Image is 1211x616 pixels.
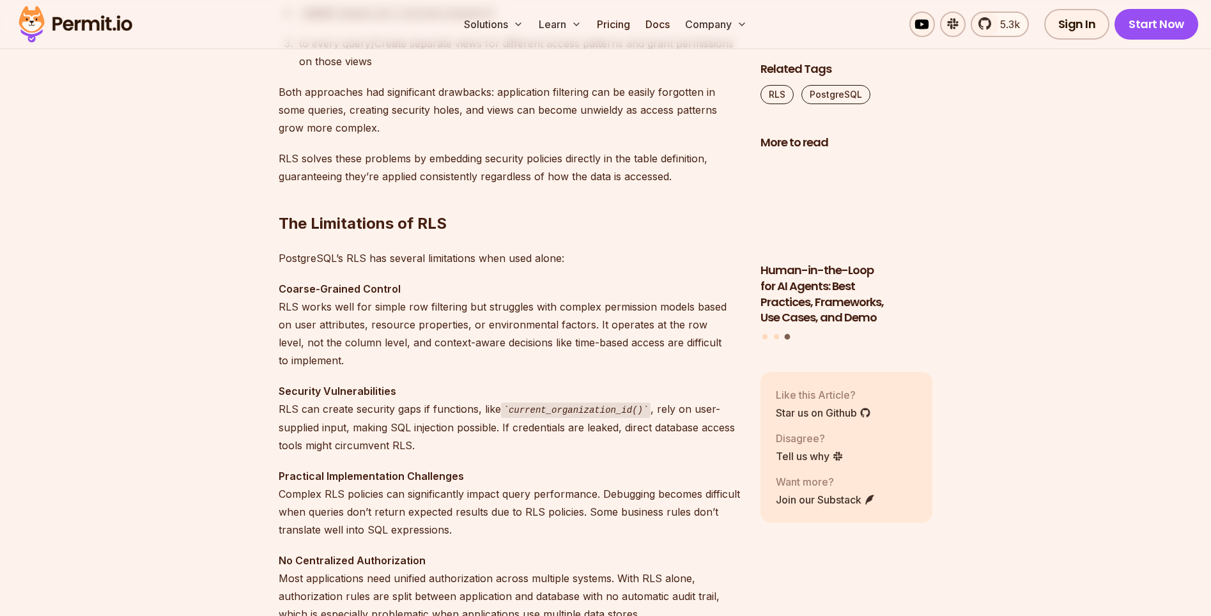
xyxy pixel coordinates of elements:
[501,403,651,418] code: current_organization_id()
[13,3,138,46] img: Permit logo
[279,382,740,454] p: RLS can create security gaps if functions, like , rely on user-supplied input, making SQL injecti...
[279,467,740,539] p: Complex RLS policies can significantly impact query performance. Debugging becomes difficult when...
[762,334,767,339] button: Go to slide 1
[801,85,870,104] a: PostgreSQL
[760,135,933,151] h2: More to read
[785,334,791,340] button: Go to slide 3
[534,12,587,37] button: Learn
[279,470,464,482] strong: Practical Implementation Challenges
[992,17,1020,32] span: 5.3k
[299,35,740,70] div: to every query)Create separate views for different access patterns and grant permissions on those...
[279,282,401,295] strong: Coarse-Grained Control
[971,12,1029,37] a: 5.3k
[279,249,740,267] p: PostgreSQL’s RLS has several limitations when used alone:
[279,162,740,234] h2: The Limitations of RLS
[279,83,740,137] p: Both approaches had significant drawbacks: application filtering can be easily forgotten in some ...
[776,449,844,464] a: Tell us why
[1115,9,1198,40] a: Start Now
[760,158,933,342] div: Posts
[760,85,794,104] a: RLS
[776,431,844,446] p: Disagree?
[760,158,933,256] img: Human-in-the-Loop for AI Agents: Best Practices, Frameworks, Use Cases, and Demo
[776,387,871,403] p: Like this Article?
[776,492,875,507] a: Join our Substack
[279,280,740,369] p: RLS works well for simple row filtering but struggles with complex permission models based on use...
[760,158,933,327] a: Human-in-the-Loop for AI Agents: Best Practices, Frameworks, Use Cases, and DemoHuman-in-the-Loop...
[640,12,675,37] a: Docs
[459,12,528,37] button: Solutions
[279,385,396,397] strong: Security Vulnerabilities
[776,474,875,489] p: Want more?
[1044,9,1110,40] a: Sign In
[760,158,933,327] li: 3 of 3
[680,12,752,37] button: Company
[279,554,426,567] strong: No Centralized Authorization
[776,405,871,420] a: Star us on Github
[760,263,933,326] h3: Human-in-the-Loop for AI Agents: Best Practices, Frameworks, Use Cases, and Demo
[279,150,740,185] p: RLS solves these problems by embedding security policies directly in the table definition, guaran...
[760,61,933,77] h2: Related Tags
[592,12,635,37] a: Pricing
[774,334,779,339] button: Go to slide 2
